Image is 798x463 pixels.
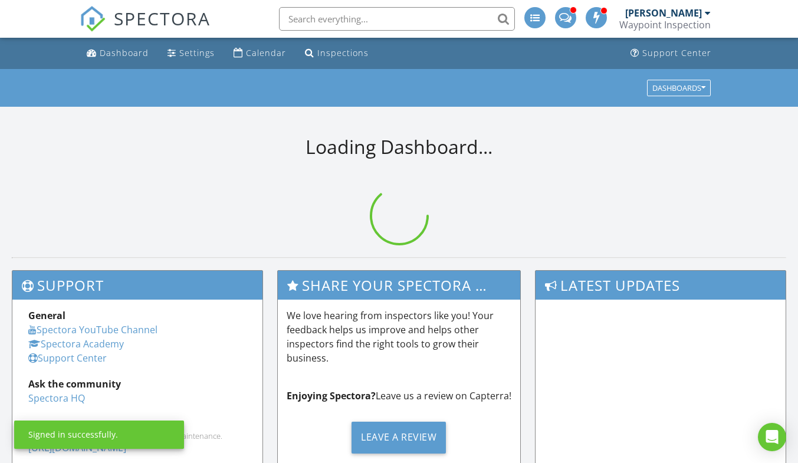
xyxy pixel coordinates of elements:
[12,271,262,300] h3: Support
[28,417,247,431] div: Status
[80,6,106,32] img: The Best Home Inspection Software - Spectora
[536,271,786,300] h3: Latest Updates
[626,42,716,64] a: Support Center
[114,6,211,31] span: SPECTORA
[28,392,85,405] a: Spectora HQ
[278,271,521,300] h3: Share Your Spectora Experience
[352,422,446,454] div: Leave a Review
[229,42,291,64] a: Calendar
[28,352,107,365] a: Support Center
[28,377,247,391] div: Ask the community
[82,42,153,64] a: Dashboard
[246,47,286,58] div: Calendar
[28,323,157,336] a: Spectora YouTube Channel
[163,42,219,64] a: Settings
[300,42,373,64] a: Inspections
[179,47,215,58] div: Settings
[317,47,369,58] div: Inspections
[647,80,711,96] button: Dashboards
[287,412,512,462] a: Leave a Review
[28,429,118,441] div: Signed in successfully.
[80,16,211,41] a: SPECTORA
[28,337,124,350] a: Spectora Academy
[619,19,711,31] div: Waypoint Inspection
[642,47,711,58] div: Support Center
[758,423,786,451] div: Open Intercom Messenger
[287,389,376,402] strong: Enjoying Spectora?
[652,84,705,92] div: Dashboards
[279,7,515,31] input: Search everything...
[625,7,702,19] div: [PERSON_NAME]
[100,47,149,58] div: Dashboard
[287,308,512,365] p: We love hearing from inspectors like you! Your feedback helps us improve and helps other inspecto...
[28,309,65,322] strong: General
[287,389,512,403] p: Leave us a review on Capterra!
